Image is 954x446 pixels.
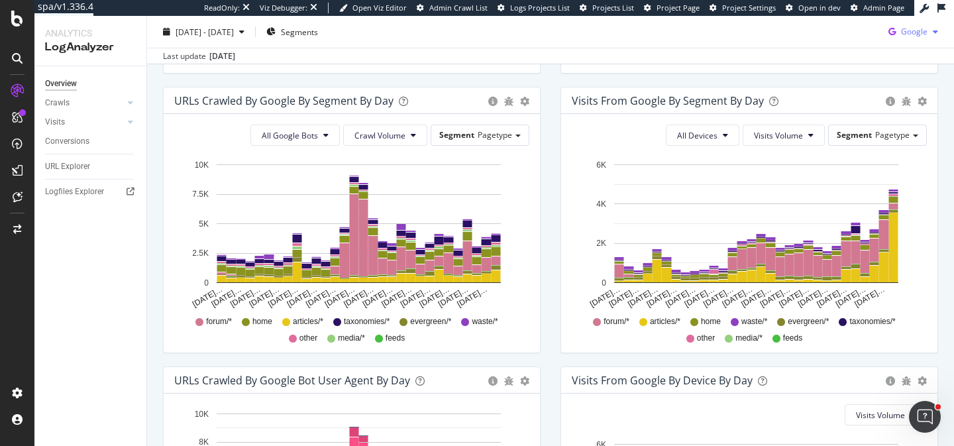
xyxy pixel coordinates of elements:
[504,376,513,386] div: bug
[45,160,90,174] div: URL Explorer
[417,3,488,13] a: Admin Crawl List
[510,3,570,13] span: Logs Projects List
[596,160,606,170] text: 6K
[722,3,776,13] span: Project Settings
[783,333,802,344] span: feeds
[206,316,232,327] span: forum/*
[174,374,410,387] div: URLs Crawled by Google bot User Agent By Day
[788,316,829,327] span: evergreen/*
[602,278,606,288] text: 0
[845,404,927,425] button: Visits Volume
[754,130,803,141] span: Visits Volume
[293,316,323,327] span: articles/*
[666,125,739,146] button: All Devices
[701,316,721,327] span: home
[657,3,700,13] span: Project Page
[710,3,776,13] a: Project Settings
[520,97,529,106] div: gear
[909,401,941,433] iframe: Intercom live chat
[520,376,529,386] div: gear
[192,249,209,258] text: 2.5K
[604,316,629,327] span: forum/*
[856,410,905,421] span: Visits Volume
[592,3,634,13] span: Projects List
[439,129,474,140] span: Segment
[650,316,680,327] span: articles/*
[741,316,767,327] span: waste/*
[572,94,764,107] div: Visits from Google By Segment By Day
[697,333,715,344] span: other
[261,21,323,42] button: Segments
[45,185,104,199] div: Logfiles Explorer
[902,97,911,106] div: bug
[886,376,895,386] div: circle-info
[45,135,89,148] div: Conversions
[837,129,872,140] span: Segment
[580,3,634,13] a: Projects List
[886,97,895,106] div: circle-info
[204,278,209,288] text: 0
[504,97,513,106] div: bug
[863,3,904,13] span: Admin Page
[354,130,405,141] span: Crawl Volume
[572,156,927,310] svg: A chart.
[45,160,137,174] a: URL Explorer
[209,50,235,62] div: [DATE]
[45,115,124,129] a: Visits
[176,26,234,37] span: [DATE] - [DATE]
[174,156,529,310] svg: A chart.
[798,3,841,13] span: Open in dev
[338,333,365,344] span: media/*
[902,376,911,386] div: bug
[45,185,137,199] a: Logfiles Explorer
[429,3,488,13] span: Admin Crawl List
[45,27,136,40] div: Analytics
[478,129,512,140] span: Pagetype
[786,3,841,13] a: Open in dev
[262,130,318,141] span: All Google Bots
[743,125,825,146] button: Visits Volume
[199,219,209,229] text: 5K
[260,3,307,13] div: Viz Debugger:
[644,3,700,13] a: Project Page
[849,316,895,327] span: taxonomies/*
[339,3,407,13] a: Open Viz Editor
[918,376,927,386] div: gear
[572,374,753,387] div: Visits From Google By Device By Day
[875,129,910,140] span: Pagetype
[195,410,209,419] text: 10K
[45,135,137,148] a: Conversions
[174,94,394,107] div: URLs Crawled by Google By Segment By Day
[352,3,407,13] span: Open Viz Editor
[45,77,77,91] div: Overview
[250,125,340,146] button: All Google Bots
[192,190,209,199] text: 7.5K
[472,316,498,327] span: waste/*
[45,115,65,129] div: Visits
[735,333,763,344] span: media/*
[45,96,70,110] div: Crawls
[281,26,318,37] span: Segments
[596,239,606,249] text: 2K
[343,125,427,146] button: Crawl Volume
[299,333,317,344] span: other
[677,130,717,141] span: All Devices
[918,97,927,106] div: gear
[851,3,904,13] a: Admin Page
[488,376,498,386] div: circle-info
[410,316,451,327] span: evergreen/*
[344,316,390,327] span: taxonomies/*
[883,21,943,42] button: Google
[158,21,250,42] button: [DATE] - [DATE]
[252,316,272,327] span: home
[45,96,124,110] a: Crawls
[195,160,209,170] text: 10K
[488,97,498,106] div: circle-info
[901,26,927,37] span: Google
[386,333,405,344] span: feeds
[163,50,235,62] div: Last update
[45,77,137,91] a: Overview
[498,3,570,13] a: Logs Projects List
